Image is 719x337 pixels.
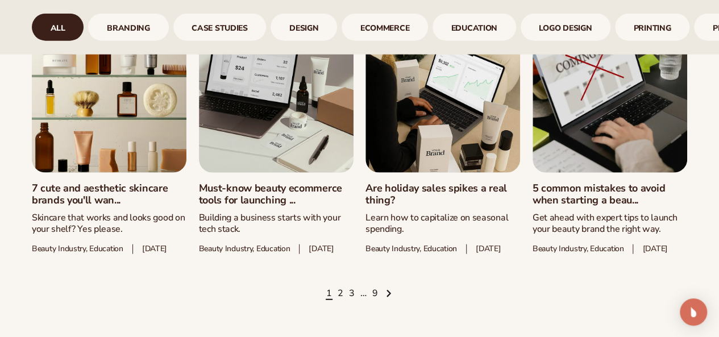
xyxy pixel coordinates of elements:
[384,288,393,300] a: Next page
[32,14,84,41] a: All
[433,14,516,41] div: 6 / 9
[680,298,707,326] div: Open Intercom Messenger
[615,14,689,41] div: 8 / 9
[342,14,428,41] div: 5 / 9
[521,14,610,41] div: 7 / 9
[271,14,337,41] div: 4 / 9
[433,14,516,41] a: Education
[173,14,267,41] a: case studies
[615,14,689,41] a: printing
[32,182,186,207] a: 7 cute and aesthetic skincare brands you'll wan...
[365,182,520,207] a: Are holiday sales spikes a real thing?
[173,14,267,41] div: 3 / 9
[32,288,687,300] nav: Pagination
[533,182,687,207] a: 5 common mistakes to avoid when starting a beau...
[342,14,428,41] a: ecommerce
[88,14,168,41] a: branding
[521,14,610,41] a: logo design
[360,288,367,300] span: …
[326,288,332,300] a: Page 1
[271,14,337,41] a: design
[32,14,84,41] div: 1 / 9
[372,288,378,300] a: Page 9
[88,14,168,41] div: 2 / 9
[338,288,343,300] a: Page 2
[199,182,354,207] a: Must-know beauty ecommerce tools for launching ...
[349,288,355,300] a: Page 3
